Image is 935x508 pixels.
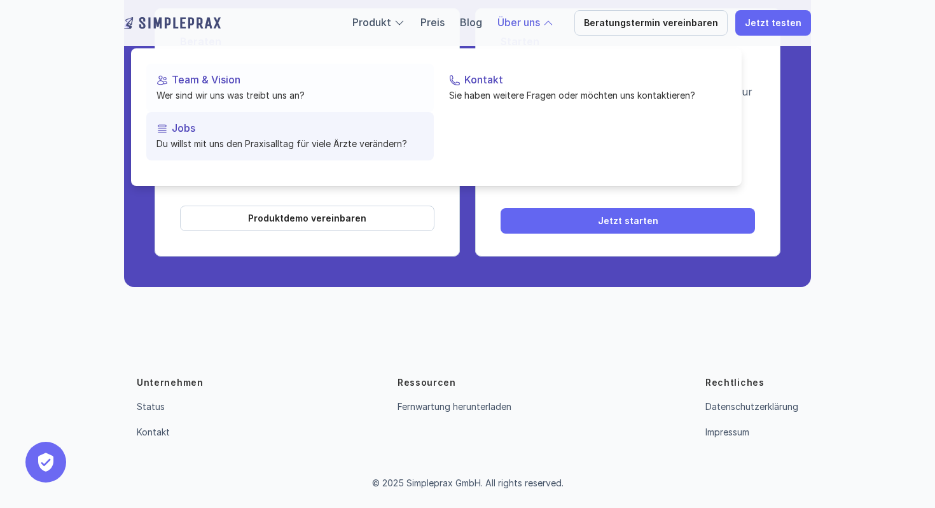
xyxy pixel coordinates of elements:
p: Kontakt [464,74,716,86]
p: Wer sind wir uns was treibt uns an? [156,88,424,102]
a: Produkt [352,16,391,29]
a: Beratungstermin vereinbaren [574,10,728,36]
a: Team & VisionWer sind wir uns was treibt uns an? [146,64,434,112]
a: Jetzt testen [735,10,811,36]
p: Unternehmen [137,376,204,389]
a: Preis [420,16,445,29]
p: Jobs [172,122,424,134]
p: Beratungstermin vereinbaren [584,18,718,29]
p: Ressourcen [398,376,456,389]
a: JobsDu willst mit uns den Praxisalltag für viele Ärzte verändern? [146,112,434,160]
a: Über uns [497,16,540,29]
p: Produktdemo vereinbaren [248,213,366,224]
p: Du willst mit uns den Praxisalltag für viele Ärzte verändern? [156,137,424,150]
p: Jetzt testen [745,18,801,29]
p: © 2025 Simpleprax GmbH. All rights reserved. [372,478,564,489]
a: Impressum [705,427,749,437]
a: Datenschutzerklärung [705,401,798,412]
a: Jetzt starten [501,208,755,234]
p: Rechtliches [705,376,765,389]
a: Produktdemo vereinbaren [180,206,434,231]
a: KontaktSie haben weitere Fragen oder möchten uns kontaktieren? [439,64,726,112]
a: Blog [460,16,482,29]
p: Sie haben weitere Fragen oder möchten uns kontaktieren? [449,88,716,102]
p: Jetzt starten [598,216,658,227]
p: Team & Vision [172,74,424,86]
a: Status [137,401,165,412]
a: Kontakt [137,427,170,437]
a: Fernwartung herunterladen [398,401,511,412]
